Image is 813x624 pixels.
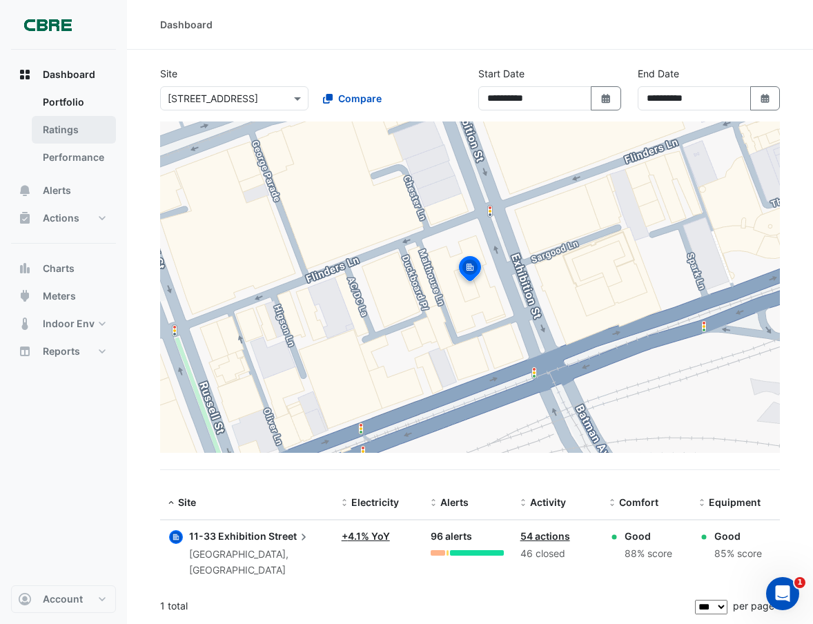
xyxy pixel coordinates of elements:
[18,317,32,331] app-icon: Indoor Env
[342,530,390,542] a: +4.1% YoY
[440,496,469,508] span: Alerts
[18,344,32,358] app-icon: Reports
[18,262,32,275] app-icon: Charts
[520,530,570,542] a: 54 actions
[11,255,116,282] button: Charts
[189,530,266,542] span: 11-33 Exhibition
[625,529,672,543] div: Good
[351,496,399,508] span: Electricity
[189,547,325,578] div: [GEOGRAPHIC_DATA], [GEOGRAPHIC_DATA]
[160,17,213,32] div: Dashboard
[520,546,593,562] div: 46 closed
[11,338,116,365] button: Reports
[43,211,79,225] span: Actions
[43,289,76,303] span: Meters
[759,92,772,104] fa-icon: Select Date
[43,344,80,358] span: Reports
[11,310,116,338] button: Indoor Env
[18,289,32,303] app-icon: Meters
[43,184,71,197] span: Alerts
[43,262,75,275] span: Charts
[714,529,762,543] div: Good
[794,577,805,588] span: 1
[478,66,525,81] label: Start Date
[32,88,116,116] a: Portfolio
[17,11,79,39] img: Company Logo
[11,177,116,204] button: Alerts
[338,91,382,106] span: Compare
[18,184,32,197] app-icon: Alerts
[733,600,774,612] span: per page
[43,592,83,606] span: Account
[530,496,566,508] span: Activity
[18,211,32,225] app-icon: Actions
[314,86,391,110] button: Compare
[431,529,503,545] div: 96 alerts
[43,317,95,331] span: Indoor Env
[18,68,32,81] app-icon: Dashboard
[600,92,612,104] fa-icon: Select Date
[178,496,196,508] span: Site
[714,546,762,562] div: 85% score
[11,282,116,310] button: Meters
[32,144,116,171] a: Performance
[32,116,116,144] a: Ratings
[709,496,761,508] span: Equipment
[455,254,485,287] img: site-pin-selected.svg
[619,496,658,508] span: Comfort
[11,585,116,613] button: Account
[43,68,95,81] span: Dashboard
[638,66,679,81] label: End Date
[160,66,177,81] label: Site
[625,546,672,562] div: 88% score
[268,529,311,544] span: Street
[11,88,116,177] div: Dashboard
[766,577,799,610] iframe: Intercom live chat
[11,204,116,232] button: Actions
[11,61,116,88] button: Dashboard
[160,589,692,623] div: 1 total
